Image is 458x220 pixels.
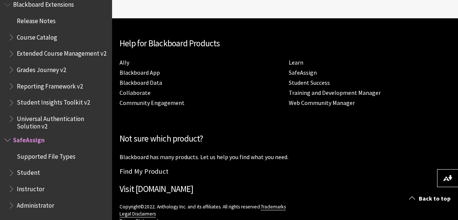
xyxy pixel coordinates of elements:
[17,96,90,106] span: Student Insights Toolkit v2
[17,112,107,130] span: Universal Authentication Solution v2
[4,134,108,211] nav: Book outline for Blackboard SafeAssign
[13,134,45,144] span: SafeAssign
[120,99,185,107] a: Community Engagement
[17,199,54,209] span: Administrator
[17,150,75,160] span: Supported File Types
[120,79,162,87] a: Blackboard Data
[120,153,451,161] p: Blackboard has many products. Let us help you find what you need.
[289,69,317,77] a: SafeAssign
[403,192,458,205] a: Back to top
[120,37,451,50] h2: Help for Blackboard Products
[289,89,381,97] a: Training and Development Manager
[17,167,40,177] span: Student
[120,183,193,194] a: Visit [DOMAIN_NAME]
[289,79,330,87] a: Student Success
[120,89,151,97] a: Collaborate
[120,69,160,77] a: Blackboard App
[17,47,106,58] span: Extended Course Management v2
[120,132,451,145] h2: Not sure which product?
[289,99,355,107] a: Web Community Manager
[120,59,129,66] a: Ally
[289,59,303,66] a: Learn
[17,63,66,74] span: Grades Journey v2
[17,31,57,41] span: Course Catalog
[17,183,44,193] span: Instructor
[17,80,83,90] span: Reporting Framework v2
[120,211,156,217] a: Legal Disclaimers
[17,15,56,25] span: Release Notes
[120,167,168,176] a: Find My Product
[261,204,286,210] a: Trademarks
